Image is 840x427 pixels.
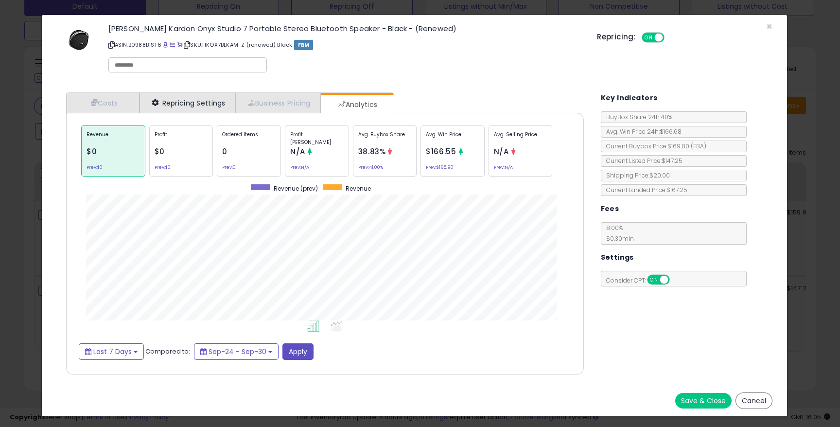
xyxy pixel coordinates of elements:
span: 0 [222,146,227,157]
h5: Key Indicators [601,92,658,104]
small: Prev: N/A [290,166,309,169]
img: 41N3OL9Tg5L._SL60_.jpg [64,25,93,54]
p: Profit [155,131,208,145]
button: Cancel [735,392,772,409]
span: Current Landed Price: $167.25 [601,186,687,194]
span: ( FBA ) [691,142,706,150]
p: Avg. Win Price [426,131,479,145]
p: Ordered Items [222,131,276,145]
a: Business Pricing [236,93,321,113]
span: Consider CPT: [601,276,682,285]
span: Compared to: [145,346,190,356]
span: Revenue (prev) [274,184,318,193]
small: Prev: 0 [222,166,236,169]
span: 8.00 % [601,224,634,243]
h5: Fees [601,203,619,215]
a: All offer listings [170,41,175,49]
span: Current Listed Price: $147.25 [601,157,682,165]
small: Prev: $0 [155,166,171,169]
span: Shipping Price: $20.00 [601,171,670,179]
span: Revenue [346,184,371,193]
p: ASIN: B0988B1ST6 | SKU: HKOX7BLKAM-Z (renewed) Black [108,37,582,53]
a: Repricing Settings [140,93,236,113]
span: FBM [294,40,314,50]
span: Avg. Win Price 24h: $166.68 [601,127,682,136]
h5: Repricing: [597,33,636,41]
p: Revenue [87,131,140,145]
button: Apply [282,343,314,360]
span: N/A [290,146,305,157]
p: Profit [PERSON_NAME] [290,131,344,145]
small: Prev: $165.90 [426,166,454,169]
p: Avg. Buybox Share [358,131,412,145]
span: $169.00 [667,142,706,150]
span: OFF [668,276,683,284]
span: $0 [155,146,165,157]
span: ON [648,276,660,284]
span: 38.83% [358,146,386,157]
h5: Settings [601,251,634,264]
small: Prev: N/A [494,166,513,169]
a: BuyBox page [163,41,168,49]
small: Prev: 41.00% [358,166,383,169]
h3: [PERSON_NAME] Kardon Onyx Studio 7 Portable Stereo Bluetooth Speaker - Black - (Renewed) [108,25,582,32]
span: $166.55 [426,146,456,157]
a: Costs [67,93,140,113]
span: OFF [663,34,679,42]
span: BuyBox Share 24h: 40% [601,113,672,121]
span: $0.30 min [601,234,634,243]
span: Last 7 Days [93,347,132,356]
span: N/A [494,146,509,157]
small: Prev: $0 [87,166,103,169]
a: Your listing only [177,41,182,49]
a: Analytics [321,95,393,114]
span: $0 [87,146,97,157]
span: Current Buybox Price: [601,142,706,150]
span: ON [643,34,655,42]
p: Avg. Selling Price [494,131,547,145]
span: Sep-24 - Sep-30 [209,347,266,356]
button: Save & Close [675,393,732,409]
span: × [766,19,772,34]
